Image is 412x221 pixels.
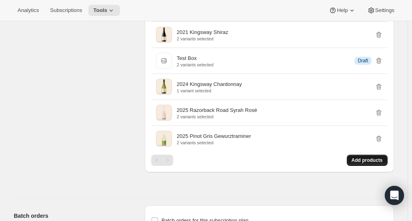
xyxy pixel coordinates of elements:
[151,155,173,166] nav: Pagination
[358,58,368,64] span: Draft
[337,7,348,14] span: Help
[362,5,399,16] button: Settings
[324,5,360,16] button: Help
[88,5,120,16] button: Tools
[177,80,242,88] p: 2024 Kingsway Chardonnay
[375,7,394,14] span: Settings
[13,5,44,16] button: Analytics
[156,27,172,43] img: 2021 Kingsway Shiraz
[177,54,197,62] p: Test Box
[14,212,132,220] h2: Batch orders
[177,36,228,41] p: 2 variants selected
[156,79,172,95] img: 2024 Kingsway Chardonnay
[156,131,172,147] img: 2025 Pinot Gris Gewurztraminer
[93,7,107,14] span: Tools
[50,7,82,14] span: Subscriptions
[177,114,257,119] p: 2 variants selected
[177,62,214,67] p: 2 variants selected
[385,186,404,205] div: Open Intercom Messenger
[156,105,172,121] img: 2025 Razorback Road Syrah Rosé
[45,5,87,16] button: Subscriptions
[18,7,39,14] span: Analytics
[177,106,257,114] p: 2025 Razorback Road Syrah Rosé
[177,28,228,36] p: 2021 Kingsway Shiraz
[177,132,251,140] p: 2025 Pinot Gris Gewurztraminer
[177,88,242,93] p: 1 variant selected
[177,140,251,145] p: 2 variants selected
[347,155,388,166] button: Add products
[352,157,383,163] span: Add products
